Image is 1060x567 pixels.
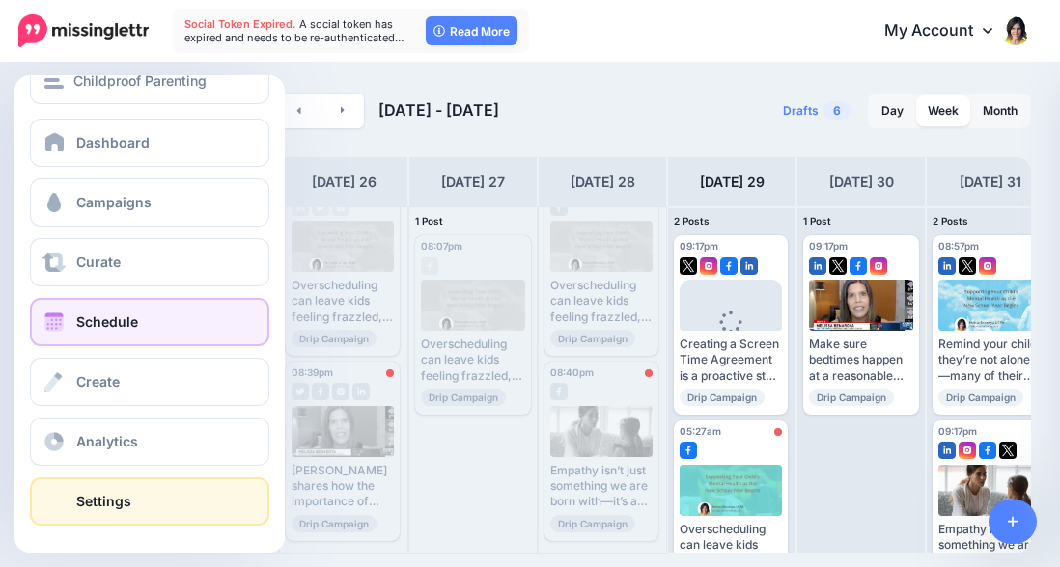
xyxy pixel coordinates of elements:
[938,389,1023,406] span: Drip Campaign
[960,171,1021,194] h4: [DATE] 31
[705,310,758,361] div: Loading
[30,119,269,167] a: Dashboard
[30,178,269,227] a: Campaigns
[550,463,653,510] div: Empathy isn’t just something we are born with—it’s a skill that can be nurtured through consisten...
[916,95,970,126] a: Week
[292,330,377,347] span: Drip Campaign
[809,240,848,252] span: 09:17pm
[292,278,394,325] div: Overscheduling can leave kids feeling frazzled, so allow space for relaxation and unstructured pl...
[959,257,976,275] img: twitter-square.png
[680,257,697,275] img: twitter-square.png
[30,238,269,286] a: Curate
[938,337,1041,384] div: Remind your child they’re not alone—many of their peers are feeling nervous, too Read more 👉 [URL...
[44,71,64,89] img: menu.png
[959,442,976,459] img: instagram-square.png
[76,134,150,150] span: Dashboard
[938,442,956,459] img: linkedin-square.png
[680,240,718,252] span: 09:17pm
[378,100,499,120] span: [DATE] - [DATE]
[76,254,121,270] span: Curate
[680,337,782,384] div: Creating a Screen Time Agreement is a proactive step towards fostering a balanced and healthy dig...
[426,16,517,45] a: Read More
[352,383,370,400] img: linkedin-grey-square.png
[421,240,462,252] span: 08:07pm
[938,240,979,252] span: 08:57pm
[30,418,269,466] a: Analytics
[550,515,635,532] span: Drip Campaign
[292,199,309,216] img: linkedin-grey-square.png
[979,257,996,275] img: instagram-square.png
[30,56,269,104] button: Childproof Parenting
[312,383,329,400] img: facebook-grey-square.png
[938,257,956,275] img: linkedin-square.png
[30,298,269,346] a: Schedule
[441,171,505,194] h4: [DATE] 27
[550,366,594,378] span: 08:40pm
[312,199,329,216] img: twitter-grey-square.png
[823,101,851,120] span: 6
[829,171,894,194] h4: [DATE] 30
[829,257,847,275] img: twitter-square.png
[292,463,394,510] div: [PERSON_NAME] shares how the importance of starting routines and earlier bedtimes before school b...
[76,433,138,449] span: Analytics
[700,171,765,194] h4: [DATE] 29
[332,199,349,216] img: instagram-grey-square.png
[850,257,867,275] img: facebook-square.png
[870,257,887,275] img: instagram-square.png
[674,215,710,227] span: 2 Posts
[184,17,296,31] span: Social Token Expired.
[809,257,826,275] img: linkedin-square.png
[783,105,819,117] span: Drafts
[421,257,438,275] img: facebook-grey-square.png
[312,171,377,194] h4: [DATE] 26
[18,14,149,47] img: Missinglettr
[680,442,697,459] img: facebook-square.png
[76,493,131,509] span: Settings
[550,278,653,325] div: Overscheduling can leave kids feeling frazzled, so allow space for relaxation and unstructured pl...
[550,383,568,400] img: facebook-grey-square.png
[680,425,721,437] span: 05:27am
[76,313,138,330] span: Schedule
[550,199,568,216] img: facebook-grey-square.png
[740,257,758,275] img: linkedin-square.png
[421,337,525,384] div: Overscheduling can leave kids feeling frazzled, so allow space for relaxation and unstructured pl...
[184,17,404,44] span: A social token has expired and needs to be re-authenticated…
[938,425,977,437] span: 09:17pm
[700,257,717,275] img: instagram-square.png
[971,95,1029,126] a: Month
[571,171,635,194] h4: [DATE] 28
[803,215,831,227] span: 1 Post
[933,215,968,227] span: 2 Posts
[415,215,443,227] span: 1 Post
[332,383,349,400] img: instagram-grey-square.png
[999,442,1017,459] img: twitter-square.png
[292,366,333,378] span: 08:39pm
[421,389,506,406] span: Drip Campaign
[771,94,862,128] a: Drafts6
[76,373,120,390] span: Create
[30,358,269,406] a: Create
[680,389,765,406] span: Drip Campaign
[30,477,269,526] a: Settings
[73,69,207,92] span: Childproof Parenting
[292,383,309,400] img: twitter-grey-square.png
[809,337,913,384] div: Make sure bedtimes happen at a reasonable time again,” said [PERSON_NAME], [GEOGRAPHIC_DATA][DEMO...
[720,257,738,275] img: facebook-square.png
[870,95,915,126] a: Day
[865,8,1031,55] a: My Account
[76,194,152,210] span: Campaigns
[979,442,996,459] img: facebook-square.png
[809,389,894,406] span: Drip Campaign
[550,330,635,347] span: Drip Campaign
[292,515,377,532] span: Drip Campaign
